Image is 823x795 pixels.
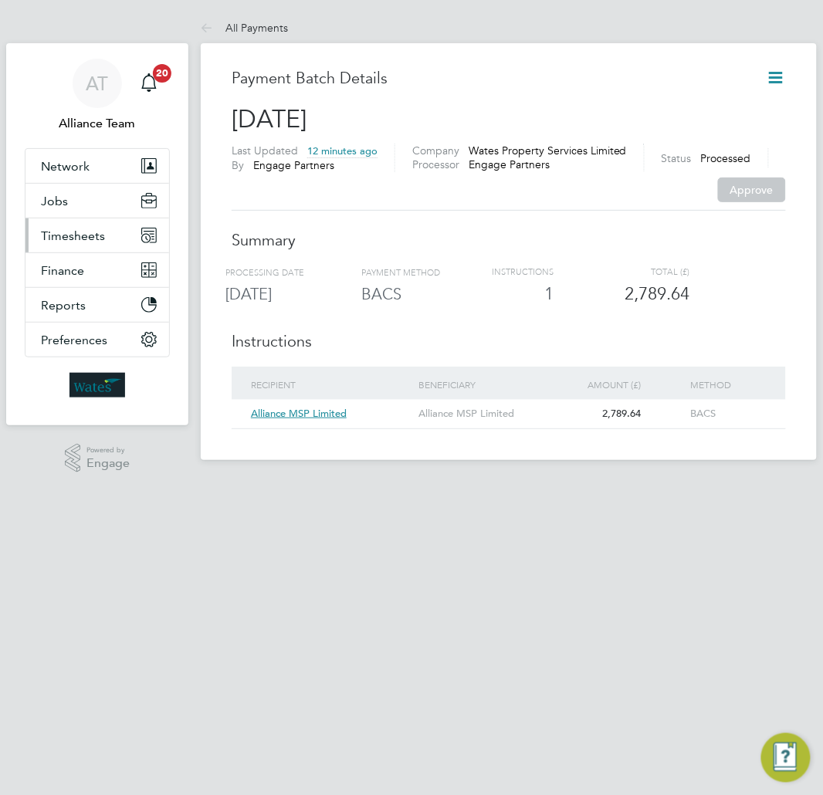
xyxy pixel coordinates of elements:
div: PROCESSING DATE [225,266,361,279]
button: Network [25,149,169,183]
h3: BACS [361,284,452,304]
span: Finance [41,263,84,278]
label: Processor [412,157,459,171]
button: Jobs [25,184,169,218]
button: Approve [718,178,786,202]
button: Finance [25,253,169,287]
span: Preferences [41,333,107,347]
a: Powered byEngage [65,444,130,473]
label: Last Updated [232,144,298,157]
div: INSTRUCTIONS [486,266,554,279]
div: PAYMENT METHOD [361,266,452,279]
div: 2,789.64 [582,400,645,428]
label: Status [662,151,692,165]
h2: [DATE] [232,103,786,136]
h3: Instructions [232,331,786,351]
span: Engage Partners [469,157,550,171]
div: METHOD [687,367,771,402]
div: RECIPIENT [247,367,415,402]
button: Timesheets [25,218,169,252]
span: Reports [41,298,86,313]
span: Engage Partners [253,158,334,172]
span: Network [41,159,90,174]
div: 1 [486,283,554,306]
button: Engage Resource Center [761,733,811,783]
img: wates-logo-retina.png [69,373,125,397]
span: Processed [701,151,751,165]
div: Alliance MSP Limited [415,400,582,428]
label: Company [412,144,459,157]
h3: Summary [232,230,786,250]
a: 20 [134,59,164,108]
span: AT [86,73,109,93]
span: Powered by [86,444,130,457]
button: Reports [25,288,169,322]
a: ATAlliance Team [25,59,170,133]
div: TOTAL (£) [577,266,690,279]
div: 2,789.64 [577,283,690,306]
span: Timesheets [41,228,105,243]
label: By [232,158,244,172]
div: AMOUNT (£) [582,367,645,402]
span: 20 [153,64,171,83]
span: Engage [86,457,130,470]
h3: [DATE] [225,284,361,304]
h3: Payment Batch Details [232,68,755,88]
nav: Main navigation [6,43,188,425]
span: Alliance Team [25,114,170,133]
span: Jobs [41,194,68,208]
button: Preferences [25,323,169,357]
div: BACS [687,400,771,428]
span: 12 minutes ago [307,144,378,157]
span: Wates Property Services Limited [469,144,627,157]
a: Go to home page [25,373,170,397]
div: BENEFICIARY [415,367,582,402]
span: Alliance MSP Limited [251,407,347,420]
a: All Payments [201,21,288,35]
